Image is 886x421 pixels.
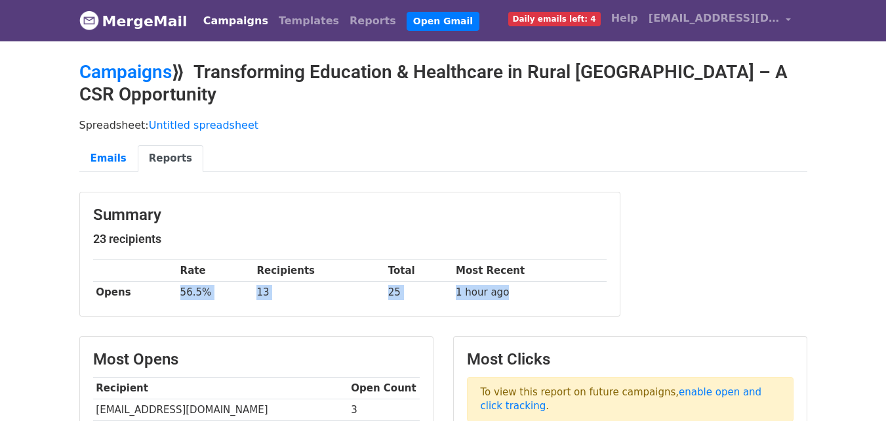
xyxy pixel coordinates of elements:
th: Total [385,260,453,282]
h3: Summary [93,206,607,225]
span: Daily emails left: 4 [508,12,601,26]
a: Templates [273,8,344,34]
span: [EMAIL_ADDRESS][DOMAIN_NAME] [649,11,780,26]
a: Open Gmail [407,12,479,31]
p: Spreadsheet: [79,118,807,132]
h2: ⟫ Transforming Education & Healthcare in Rural [GEOGRAPHIC_DATA] – A CSR Opportunity [79,61,807,105]
h3: Most Opens [93,350,420,369]
a: Campaigns [79,61,172,83]
td: 3 [348,399,420,421]
a: Untitled spreadsheet [149,119,258,131]
a: Emails [79,145,138,172]
th: Recipient [93,378,348,399]
td: [EMAIL_ADDRESS][DOMAIN_NAME] [93,399,348,421]
a: Help [606,5,643,32]
iframe: Chat Widget [820,358,886,421]
th: Opens [93,282,177,303]
td: 25 [385,282,453,303]
a: Reports [344,8,401,34]
h5: 23 recipients [93,232,607,246]
th: Open Count [348,378,420,399]
th: Most Recent [453,260,606,282]
th: Rate [177,260,254,282]
a: Campaigns [198,8,273,34]
a: MergeMail [79,7,188,35]
td: 1 hour ago [453,282,606,303]
th: Recipients [254,260,385,282]
a: [EMAIL_ADDRESS][DOMAIN_NAME] [643,5,797,36]
a: Daily emails left: 4 [503,5,606,32]
td: 13 [254,282,385,303]
a: Reports [138,145,203,172]
td: 56.5% [177,282,254,303]
h3: Most Clicks [467,350,794,369]
img: MergeMail logo [79,11,99,30]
